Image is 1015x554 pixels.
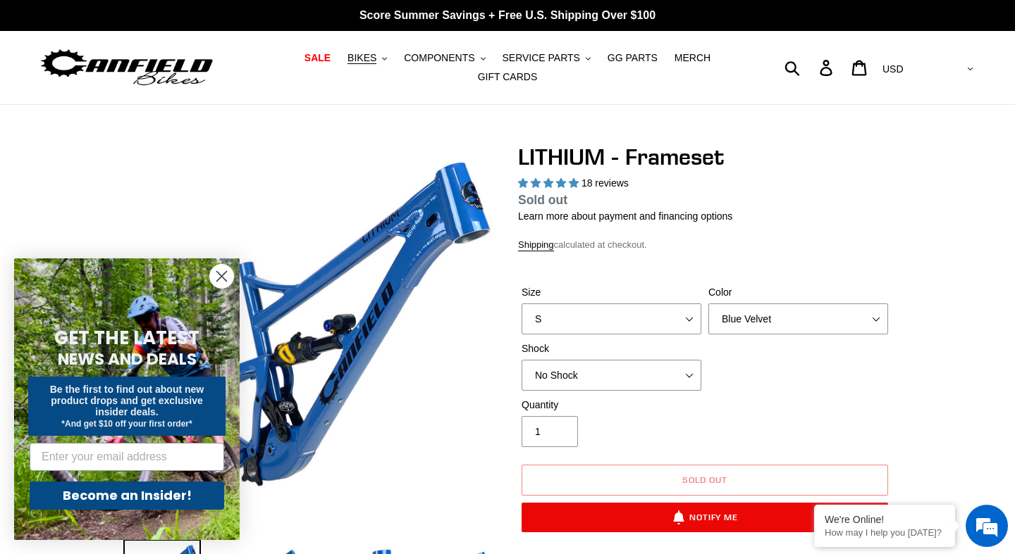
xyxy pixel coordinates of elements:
[340,49,394,68] button: BIKES
[297,49,338,68] a: SALE
[522,398,701,413] label: Quantity
[518,144,892,170] h1: LITHIUM - Frameset
[304,52,331,64] span: SALE
[518,210,732,222] a: Learn more about payment and financing options
[682,474,727,485] span: Sold out
[518,177,582,189] span: 5.00 stars
[30,443,224,471] input: Enter your email address
[522,465,888,496] button: Sold out
[668,49,718,68] a: MERCH
[54,325,199,351] span: GET THE LATEST
[39,46,215,90] img: Canfield Bikes
[522,503,888,532] button: Notify Me
[518,193,567,207] span: Sold out
[347,52,376,64] span: BIKES
[478,71,538,83] span: GIFT CARDS
[601,49,665,68] a: GG PARTS
[708,285,888,300] label: Color
[522,341,701,356] label: Shock
[518,239,554,251] a: Shipping
[209,264,234,289] button: Close dialog
[404,52,474,64] span: COMPONENTS
[675,52,710,64] span: MERCH
[58,348,197,370] span: NEWS AND DEALS
[495,49,597,68] button: SERVICE PARTS
[397,49,492,68] button: COMPONENTS
[61,419,192,429] span: *And get $10 off your first order*
[518,238,892,252] div: calculated at checkout.
[792,52,828,83] input: Search
[50,384,204,417] span: Be the first to find out about new product drops and get exclusive insider deals.
[30,481,224,510] button: Become an Insider!
[522,285,701,300] label: Size
[825,527,945,538] p: How may I help you today?
[825,514,945,525] div: We're Online!
[471,68,545,87] a: GIFT CARDS
[582,177,629,189] span: 18 reviews
[608,52,658,64] span: GG PARTS
[502,52,579,64] span: SERVICE PARTS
